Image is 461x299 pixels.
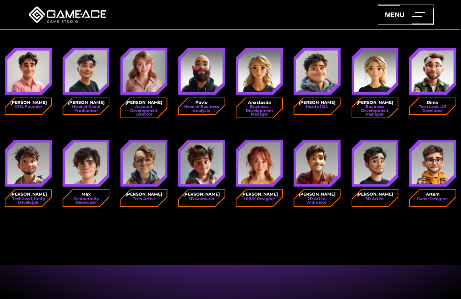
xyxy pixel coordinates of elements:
[411,143,454,185] img: Avatar artem
[181,143,223,185] img: Avatar nick
[366,197,384,201] small: 3D Artist
[123,143,165,185] img: Avatar alex tech artist
[299,192,335,197] strong: [PERSON_NAME]
[238,143,280,185] img: Avatar yuliya
[123,51,165,93] img: Avatar anastasia
[357,192,393,197] strong: [PERSON_NAME]
[306,105,328,109] small: Head of QA
[427,100,438,106] strong: Dima
[248,100,271,106] strong: Anastasiia
[411,51,454,93] img: Avatar dima
[354,143,396,185] img: Avatar dmytro 3d
[189,197,215,201] small: 3D Animator
[10,100,47,106] strong: [PERSON_NAME]
[296,143,339,185] img: Avatar andriy
[67,105,106,112] small: Head of Game Production
[354,51,396,93] img: Julia boikova
[355,105,394,116] small: Business Development Manager
[238,51,280,93] img: Avatar yuliia
[7,143,50,185] img: Avatar edward
[14,105,42,109] small: CEO, Founder
[240,105,279,116] small: Business Development Manager
[426,192,439,197] strong: Artem
[298,197,337,205] small: 2D Artist, Animator
[65,143,107,185] img: Avatar max
[81,192,90,197] strong: Max
[133,197,155,201] small: Tech Artist
[378,5,434,25] a: menu
[68,100,104,106] strong: [PERSON_NAME]
[182,105,221,112] small: Head of Business Analysis
[357,100,393,106] strong: [PERSON_NAME]
[126,192,162,197] strong: [PERSON_NAME]
[126,100,162,106] strong: [PERSON_NAME]
[299,100,335,106] strong: [PERSON_NAME]
[9,197,48,205] small: Tech Lead, Unity Developer
[413,105,452,112] small: Tech Lead, UE Developer
[10,192,47,197] strong: [PERSON_NAME]
[244,197,275,201] small: UI/UX Designer
[296,51,339,93] img: Avatar alex qa
[124,105,163,116] small: Account Development Director
[7,51,50,93] img: Avatar oleg
[195,100,208,106] strong: Pavlo
[183,192,220,197] strong: [PERSON_NAME]
[241,192,278,197] strong: [PERSON_NAME]
[65,51,107,93] img: Avatar dmytro
[67,197,106,205] small: Senior Unity Developer
[417,197,448,201] small: Game Designer
[181,51,223,93] img: Avatar pavlo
